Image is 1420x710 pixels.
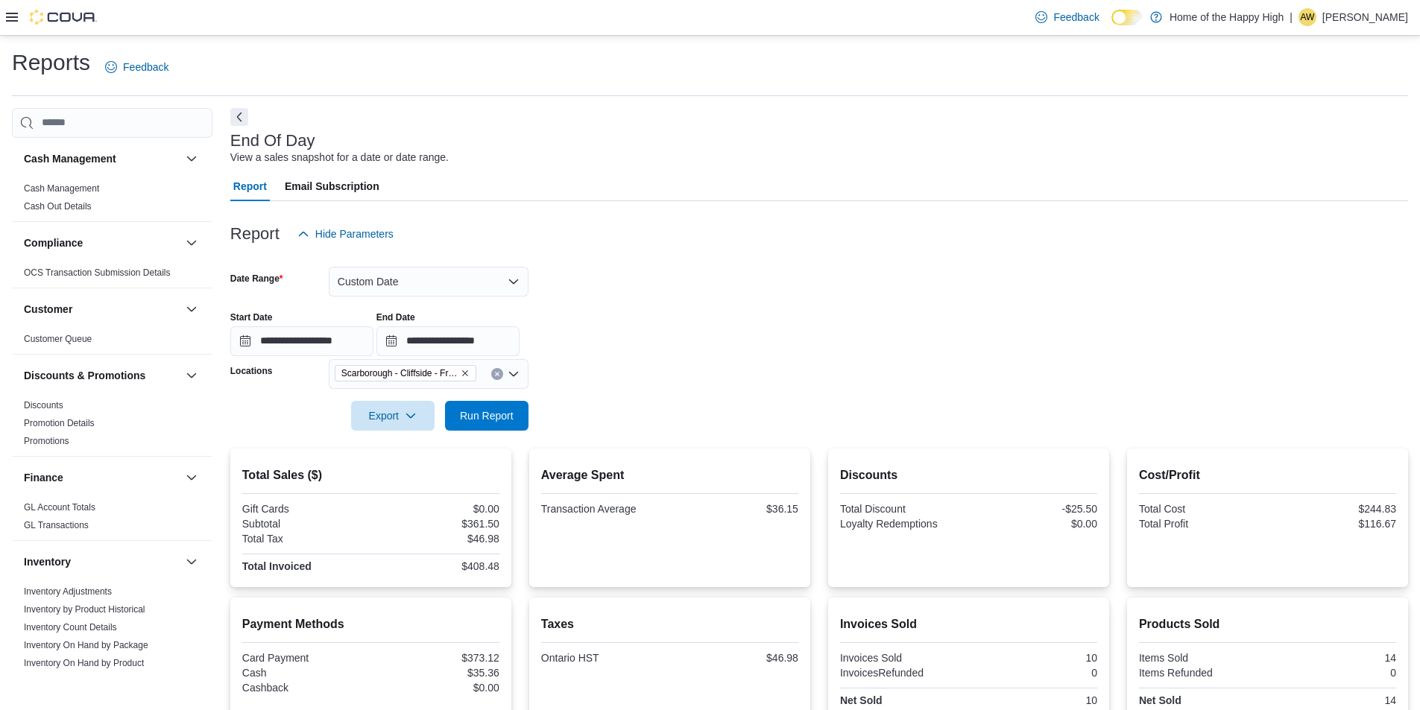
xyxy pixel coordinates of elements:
[1270,694,1396,706] div: 14
[24,436,69,446] a: Promotions
[672,503,798,515] div: $36.15
[1270,667,1396,679] div: 0
[24,554,71,569] h3: Inventory
[230,132,315,150] h3: End Of Day
[24,334,92,344] a: Customer Queue
[491,368,503,380] button: Clear input
[12,330,212,354] div: Customer
[840,615,1097,633] h2: Invoices Sold
[1270,518,1396,530] div: $116.67
[541,466,798,484] h2: Average Spent
[840,667,966,679] div: InvoicesRefunded
[24,400,63,411] a: Discounts
[840,694,883,706] strong: Net Sold
[461,369,470,378] button: Remove Scarborough - Cliffside - Friendly Stranger from selection in this group
[1139,466,1396,484] h2: Cost/Profit
[183,234,201,252] button: Compliance
[1111,10,1143,25] input: Dark Mode
[351,401,435,431] button: Export
[24,333,92,345] span: Customer Queue
[971,503,1097,515] div: -$25.50
[183,300,201,318] button: Customer
[508,368,520,380] button: Open list of options
[24,302,72,317] h3: Customer
[24,604,145,615] a: Inventory by Product Historical
[183,367,201,384] button: Discounts & Promotions
[460,408,514,423] span: Run Report
[24,470,63,485] h3: Finance
[971,694,1097,706] div: 10
[1139,652,1265,664] div: Items Sold
[242,667,368,679] div: Cash
[242,466,499,484] h2: Total Sales ($)
[230,365,273,377] label: Locations
[24,554,180,569] button: Inventory
[1170,8,1284,26] p: Home of the Happy High
[24,200,92,212] span: Cash Out Details
[24,267,171,278] a: OCS Transaction Submission Details
[242,503,368,515] div: Gift Cards
[230,225,280,243] h3: Report
[1139,667,1265,679] div: Items Refunded
[24,621,117,633] span: Inventory Count Details
[24,267,171,279] span: OCS Transaction Submission Details
[1270,503,1396,515] div: $244.83
[1139,518,1265,530] div: Total Profit
[12,264,212,288] div: Compliance
[1322,8,1408,26] p: [PERSON_NAME]
[242,615,499,633] h2: Payment Methods
[373,533,499,545] div: $46.98
[230,108,248,126] button: Next
[24,151,180,166] button: Cash Management
[24,603,145,615] span: Inventory by Product Historical
[242,560,312,572] strong: Total Invoiced
[242,518,368,530] div: Subtotal
[285,171,379,201] span: Email Subscription
[24,235,180,250] button: Compliance
[315,226,394,241] span: Hide Parameters
[1298,8,1316,26] div: Alexia Williams
[230,311,273,323] label: Start Date
[373,503,499,515] div: $0.00
[376,311,415,323] label: End Date
[24,435,69,447] span: Promotions
[1139,503,1265,515] div: Total Cost
[233,171,267,201] span: Report
[230,273,283,285] label: Date Range
[971,667,1097,679] div: 0
[24,639,148,651] span: Inventory On Hand by Package
[24,501,95,513] span: GL Account Totals
[24,640,148,650] a: Inventory On Hand by Package
[376,326,520,356] input: Press the down key to open a popover containing a calendar.
[30,10,97,25] img: Cova
[123,60,168,75] span: Feedback
[24,302,180,317] button: Customer
[24,657,144,669] span: Inventory On Hand by Product
[541,615,798,633] h2: Taxes
[373,560,499,572] div: $408.48
[840,652,966,664] div: Invoices Sold
[1139,615,1396,633] h2: Products Sold
[24,586,112,597] a: Inventory Adjustments
[672,652,798,664] div: $46.98
[230,150,449,165] div: View a sales snapshot for a date or date range.
[373,682,499,694] div: $0.00
[24,235,83,250] h3: Compliance
[24,151,116,166] h3: Cash Management
[541,503,667,515] div: Transaction Average
[1270,652,1396,664] div: 14
[24,368,145,383] h3: Discounts & Promotions
[1290,8,1293,26] p: |
[12,180,212,221] div: Cash Management
[24,368,180,383] button: Discounts & Promotions
[242,533,368,545] div: Total Tax
[971,518,1097,530] div: $0.00
[183,150,201,168] button: Cash Management
[24,417,95,429] span: Promotion Details
[335,365,476,381] span: Scarborough - Cliffside - Friendly Stranger
[12,48,90,77] h1: Reports
[24,183,99,194] span: Cash Management
[24,519,89,531] span: GL Transactions
[183,469,201,486] button: Finance
[373,652,499,664] div: $373.12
